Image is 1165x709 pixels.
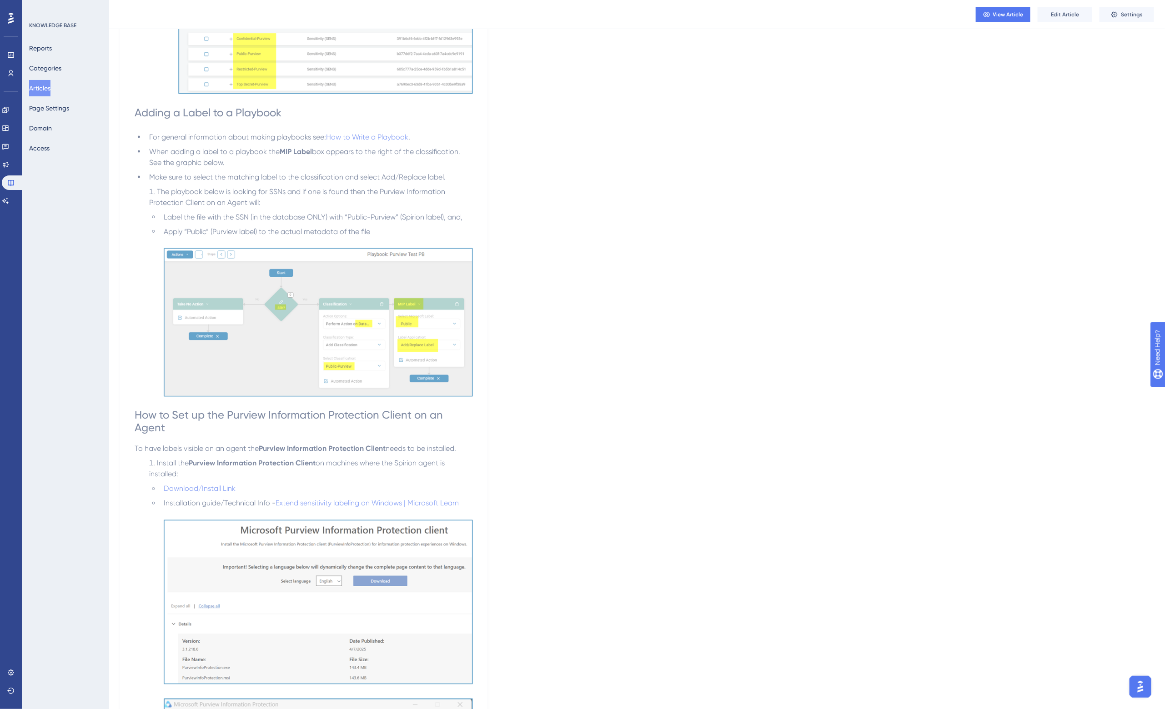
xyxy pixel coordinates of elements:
a: Extend sensitivity labeling on Windows | Microsoft Learn [276,499,459,508]
span: To have labels visible on an agent the [135,444,259,453]
strong: Purview Information Protection Client [259,444,386,453]
button: Settings [1100,7,1154,22]
button: Access [29,140,50,156]
strong: Purview Information Protection Client [189,459,316,468]
iframe: UserGuiding AI Assistant Launcher [1127,673,1154,700]
button: Articles [29,80,50,96]
a: How to Write a Playbook [326,133,408,141]
span: For general information about making playbooks see: [149,133,326,141]
span: Label the file with the SSN (in the database ONLY) with “Public-Purview” (Spirion label), and, [164,213,462,221]
strong: MIP Label [280,147,312,156]
span: The playbook below is looking for SSNs and if one is found then the Purview Information Protectio... [149,187,447,207]
span: Make sure to select the matching label to the classification and select Add/Replace label. [149,173,446,181]
span: Apply “Public” (Purview label) to the actual metadata of the file [164,227,370,236]
span: needs to be installed. [386,444,456,453]
span: . [408,133,410,141]
span: on machines where the Spirion agent is installed: [149,459,447,479]
button: Reports [29,40,52,56]
span: Edit Article [1051,11,1079,18]
button: Categories [29,60,61,76]
span: Settings [1121,11,1143,18]
div: KNOWLEDGE BASE [29,22,76,29]
button: Domain [29,120,52,136]
span: Install the [157,459,189,468]
span: Need Help? [21,2,57,13]
span: View Article [993,11,1024,18]
span: How to Set up the Purview Information Protection Client on an Agent [135,409,446,434]
span: Adding a Label to a Playbook [135,106,281,119]
button: Page Settings [29,100,69,116]
span: Installation guide/Technical Info - [164,499,276,508]
button: View Article [976,7,1030,22]
a: Download/Install Link [164,484,236,493]
button: Edit Article [1038,7,1092,22]
span: When adding a label to a playbook the [149,147,280,156]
